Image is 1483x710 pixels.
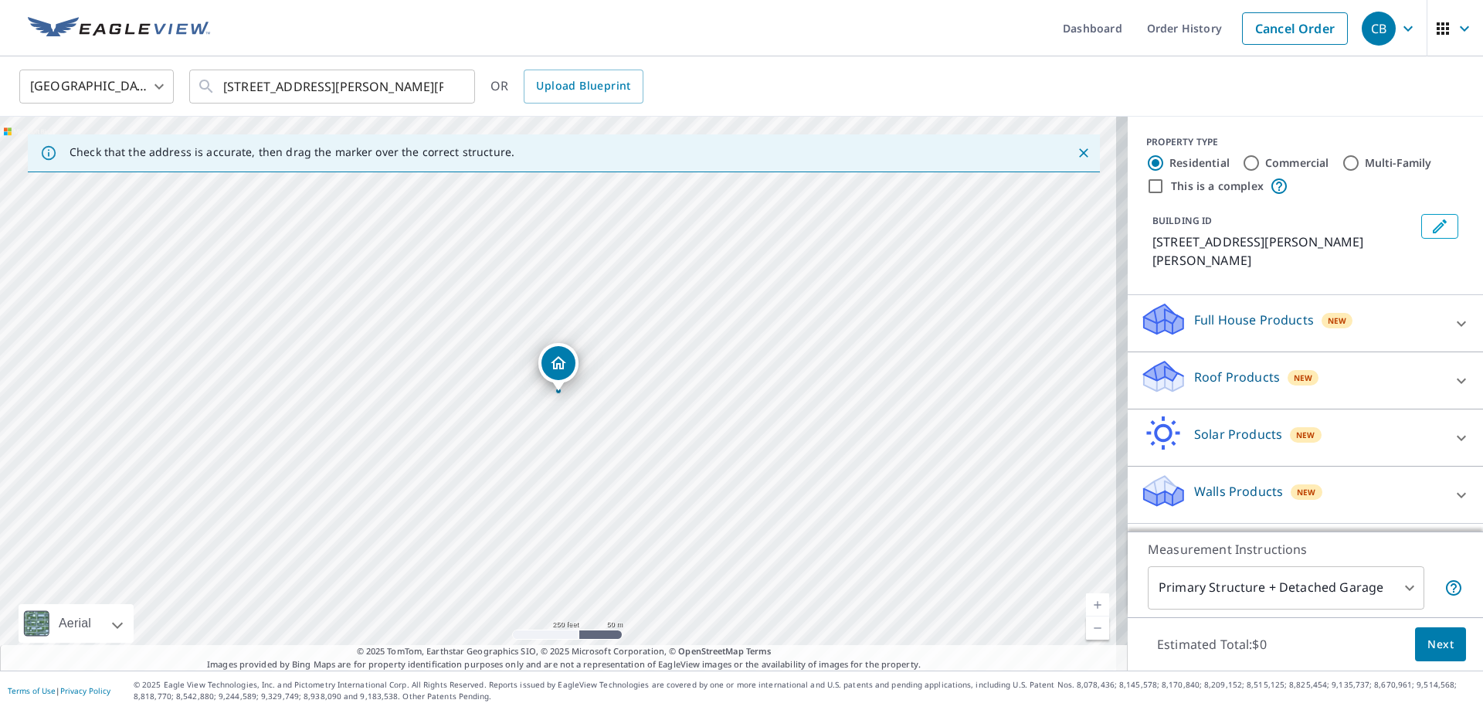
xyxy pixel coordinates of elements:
p: [STREET_ADDRESS][PERSON_NAME][PERSON_NAME] [1152,233,1415,270]
div: PROPERTY TYPE [1146,135,1464,149]
div: Aerial [54,604,96,643]
p: Full House Products [1194,311,1314,329]
a: Terms of Use [8,685,56,696]
div: OR [490,70,643,104]
p: BUILDING ID [1152,214,1212,227]
p: Roof Products [1194,368,1280,386]
img: EV Logo [28,17,210,40]
span: © 2025 TomTom, Earthstar Geographics SIO, © 2025 Microsoft Corporation, © [357,645,772,658]
label: Residential [1169,155,1230,171]
a: Current Level 17, Zoom Out [1086,617,1109,640]
span: New [1328,314,1347,327]
button: Edit building 1 [1421,214,1458,239]
label: This is a complex [1171,178,1264,194]
button: Next [1415,627,1466,662]
label: Commercial [1265,155,1329,171]
span: New [1296,429,1315,441]
div: Aerial [19,604,134,643]
button: Close [1074,143,1094,163]
div: Walls ProductsNew [1140,473,1471,517]
label: Multi-Family [1365,155,1432,171]
div: Solar ProductsNew [1140,416,1471,460]
p: Check that the address is accurate, then drag the marker over the correct structure. [70,145,514,159]
p: | [8,686,110,695]
div: CB [1362,12,1396,46]
div: Full House ProductsNew [1140,301,1471,345]
p: Estimated Total: $0 [1145,627,1279,661]
span: New [1297,486,1316,498]
span: Your report will include the primary structure and a detached garage if one exists. [1444,579,1463,597]
a: Current Level 17, Zoom In [1086,593,1109,617]
p: © 2025 Eagle View Technologies, Inc. and Pictometry International Corp. All Rights Reserved. Repo... [134,679,1475,702]
a: Cancel Order [1242,12,1348,45]
p: Measurement Instructions [1148,540,1463,559]
a: Terms [746,645,772,657]
a: Upload Blueprint [524,70,643,104]
span: Next [1427,635,1454,654]
div: Roof ProductsNew [1140,358,1471,403]
span: New [1294,372,1313,384]
div: Primary Structure + Detached Garage [1148,566,1424,610]
input: Search by address or latitude-longitude [223,65,443,108]
a: OpenStreetMap [678,645,743,657]
span: Upload Blueprint [536,76,630,96]
a: Privacy Policy [60,685,110,696]
p: Walls Products [1194,482,1283,501]
p: Solar Products [1194,425,1282,443]
div: [GEOGRAPHIC_DATA] [19,65,174,108]
div: Dropped pin, building 1, Residential property, 50 Old Redding Rd Weston, CT 06883 [538,343,579,391]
